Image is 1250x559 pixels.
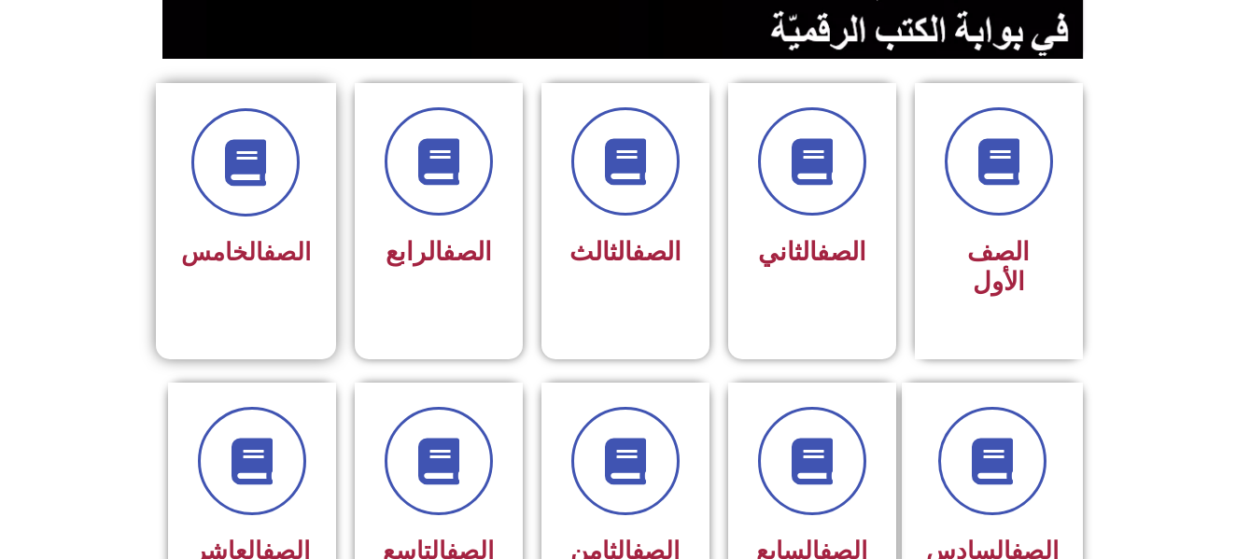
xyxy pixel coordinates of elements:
[569,237,681,267] span: الثالث
[967,237,1030,297] span: الصف الأول
[632,237,681,267] a: الصف
[181,238,311,266] span: الخامس
[442,237,492,267] a: الصف
[263,238,311,266] a: الصف
[386,237,492,267] span: الرابع
[758,237,866,267] span: الثاني
[817,237,866,267] a: الصف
